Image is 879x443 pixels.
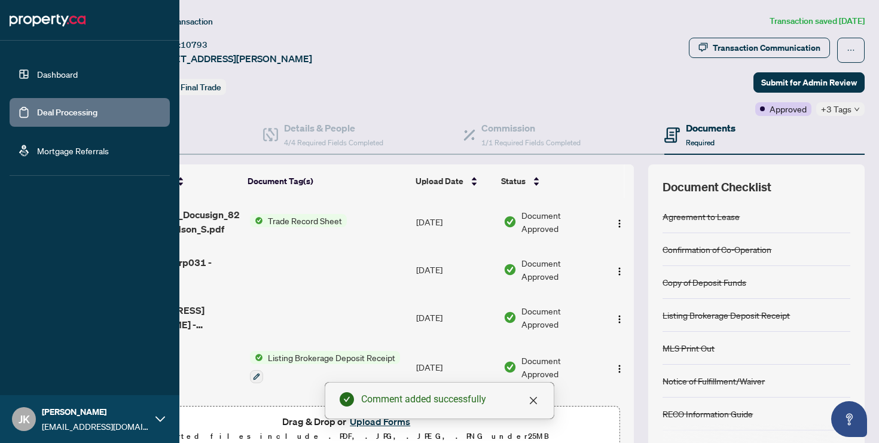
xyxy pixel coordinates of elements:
[527,394,540,407] a: Close
[503,360,517,374] img: Document Status
[663,407,753,420] div: RECO Information Guide
[663,210,740,223] div: Agreement to Lease
[854,106,860,112] span: down
[521,256,600,283] span: Document Approved
[416,175,463,188] span: Upload Date
[250,351,400,383] button: Status IconListing Brokerage Deposit Receipt
[284,121,383,135] h4: Details & People
[663,179,771,195] span: Document Checklist
[761,73,857,92] span: Submit for Admin Review
[847,46,855,54] span: ellipsis
[481,121,581,135] h4: Commission
[663,276,746,289] div: Copy of Deposit Funds
[615,219,624,228] img: Logo
[689,38,830,58] button: Transaction Communication
[501,175,526,188] span: Status
[503,311,517,324] img: Document Status
[19,411,30,427] span: JK
[361,392,539,407] div: Comment added successfully
[250,214,347,227] button: Status IconTrade Record Sheet
[411,164,497,198] th: Upload Date
[521,354,600,380] span: Document Approved
[610,308,629,327] button: Logo
[411,341,499,393] td: [DATE]
[663,308,790,322] div: Listing Brokerage Deposit Receipt
[529,396,538,405] span: close
[284,138,383,147] span: 4/4 Required Fields Completed
[263,351,400,364] span: Listing Brokerage Deposit Receipt
[149,16,213,27] span: View Transaction
[42,420,149,433] span: [EMAIL_ADDRESS][DOMAIN_NAME]
[663,243,771,256] div: Confirmation of Co-Operation
[615,364,624,374] img: Logo
[411,246,499,294] td: [DATE]
[250,351,263,364] img: Status Icon
[521,304,600,331] span: Document Approved
[181,82,221,93] span: Final Trade
[686,138,715,147] span: Required
[481,138,581,147] span: 1/1 Required Fields Completed
[686,121,735,135] h4: Documents
[770,14,865,28] article: Transaction saved [DATE]
[615,267,624,276] img: Logo
[610,260,629,279] button: Logo
[831,401,867,437] button: Open asap
[411,294,499,341] td: [DATE]
[713,38,820,57] div: Transaction Communication
[663,374,765,387] div: Notice of Fulfillment/Waiver
[10,11,86,30] img: logo
[411,198,499,246] td: [DATE]
[250,214,263,227] img: Status Icon
[753,72,865,93] button: Submit for Admin Review
[610,212,629,231] button: Logo
[263,214,347,227] span: Trade Record Sheet
[821,102,851,116] span: +3 Tags
[148,79,226,95] div: Status:
[503,263,517,276] img: Document Status
[282,414,414,429] span: Drag & Drop or
[663,341,715,355] div: MLS Print Out
[148,51,312,66] span: [STREET_ADDRESS][PERSON_NAME]
[610,358,629,377] button: Logo
[496,164,601,198] th: Status
[181,39,207,50] span: 10793
[37,145,109,156] a: Mortgage Referrals
[615,314,624,324] img: Logo
[243,164,410,198] th: Document Tag(s)
[37,69,78,80] a: Dashboard
[521,209,600,235] span: Document Approved
[42,405,149,418] span: [PERSON_NAME]
[340,392,354,407] span: check-circle
[503,215,517,228] img: Document Status
[770,102,807,115] span: Approved
[37,107,97,118] a: Deal Processing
